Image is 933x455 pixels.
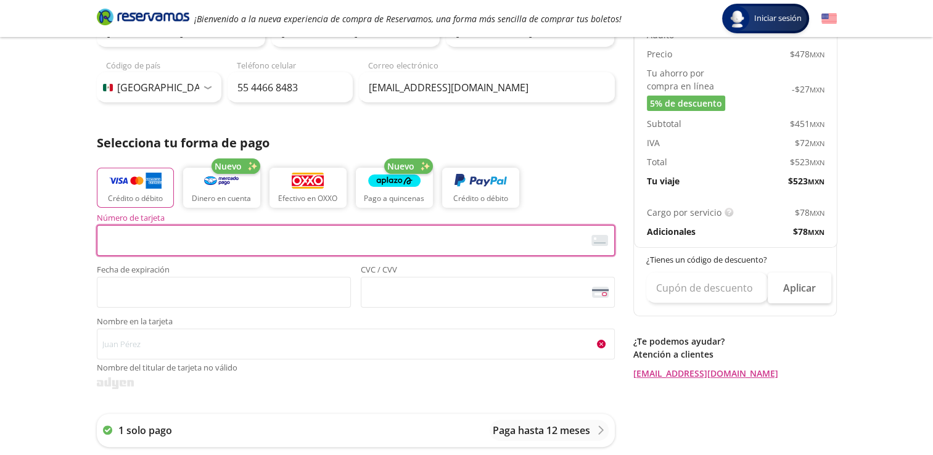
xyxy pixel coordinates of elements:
[810,139,824,148] small: MXN
[795,136,824,149] span: $ 72
[633,367,837,380] a: [EMAIL_ADDRESS][DOMAIN_NAME]
[788,174,824,187] span: $ 523
[591,235,608,246] img: card
[359,72,615,103] input: Correo electrónico
[633,348,837,361] p: Atención a clientes
[192,193,251,204] p: Dinero en cuenta
[102,229,609,252] iframe: Iframe del número de tarjeta asegurada
[793,225,824,238] span: $ 78
[97,168,174,208] button: Crédito o débito
[97,7,189,30] a: Brand Logo
[647,47,672,60] p: Precio
[647,117,681,130] p: Subtotal
[97,329,615,359] input: Nombre en la tarjetafield_errorNombre del titular de tarjeta no válido
[361,266,615,277] span: CVC / CVV
[810,50,824,59] small: MXN
[647,67,736,92] p: Tu ahorro por compra en línea
[808,177,824,186] small: MXN
[647,136,660,149] p: IVA
[810,208,824,218] small: MXN
[356,168,433,208] button: Pago a quincenas
[228,72,353,103] input: Teléfono celular
[633,335,837,348] p: ¿Te podemos ayudar?
[749,12,807,25] span: Iniciar sesión
[768,273,831,303] button: Aplicar
[650,97,722,110] span: 5% de descuento
[366,281,609,304] iframe: Iframe del código de seguridad de la tarjeta asegurada
[795,206,824,219] span: $ 78
[646,254,825,266] p: ¿Tienes un código de descuento?
[97,134,615,152] p: Selecciona tu forma de pago
[97,214,615,225] span: Número de tarjeta
[97,7,189,26] i: Brand Logo
[790,155,824,168] span: $ 523
[278,193,337,204] p: Efectivo en OXXO
[810,120,824,129] small: MXN
[646,273,768,303] input: Cupón de descuento
[108,193,163,204] p: Crédito o débito
[810,85,824,94] small: MXN
[215,160,242,173] span: Nuevo
[647,225,696,238] p: Adicionales
[493,423,590,438] p: Paga hasta 12 meses
[647,155,667,168] p: Total
[97,318,615,329] span: Nombre en la tarjeta
[183,168,260,208] button: Dinero en cuenta
[118,423,172,438] p: 1 solo pago
[103,84,113,91] img: MX
[97,362,615,374] span: Nombre del titular de tarjeta no válido
[97,377,134,389] img: svg+xml;base64,PD94bWwgdmVyc2lvbj0iMS4wIiBlbmNvZGluZz0iVVRGLTgiPz4KPHN2ZyB3aWR0aD0iMzk2cHgiIGhlaW...
[790,117,824,130] span: $ 451
[102,281,345,304] iframe: Iframe de la fecha de caducidad de la tarjeta asegurada
[810,158,824,167] small: MXN
[387,160,414,173] span: Nuevo
[442,168,519,208] button: Crédito o débito
[808,227,824,237] small: MXN
[453,193,508,204] p: Crédito o débito
[647,174,680,187] p: Tu viaje
[364,193,424,204] p: Pago a quincenas
[596,339,606,349] img: field_error
[790,47,824,60] span: $ 478
[194,13,622,25] em: ¡Bienvenido a la nueva experiencia de compra de Reservamos, una forma más sencilla de comprar tus...
[821,11,837,27] button: English
[269,168,347,208] button: Efectivo en OXXO
[792,83,824,96] span: -$ 27
[647,206,721,219] p: Cargo por servicio
[97,266,351,277] span: Fecha de expiración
